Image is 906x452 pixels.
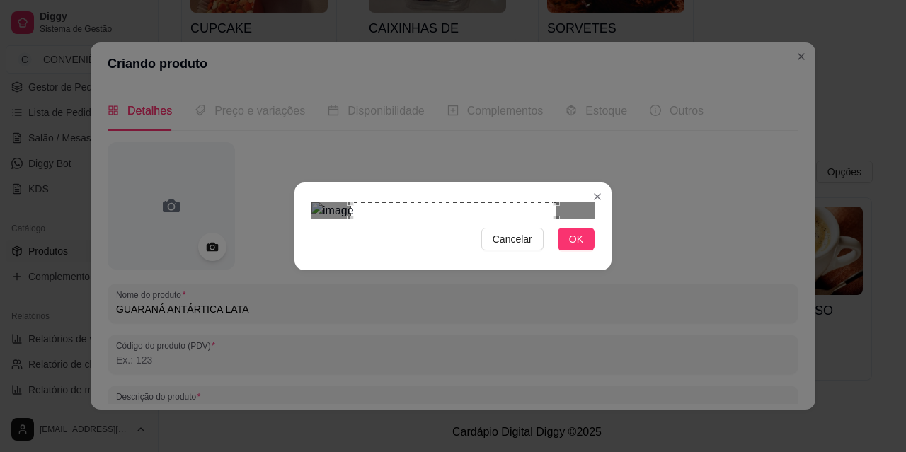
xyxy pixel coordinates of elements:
[586,185,609,208] button: Close
[558,228,595,250] button: OK
[569,231,583,247] span: OK
[481,228,544,250] button: Cancelar
[311,202,595,219] img: image
[493,231,532,247] span: Cancelar
[350,202,556,219] div: Use the arrow keys to move the crop selection area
